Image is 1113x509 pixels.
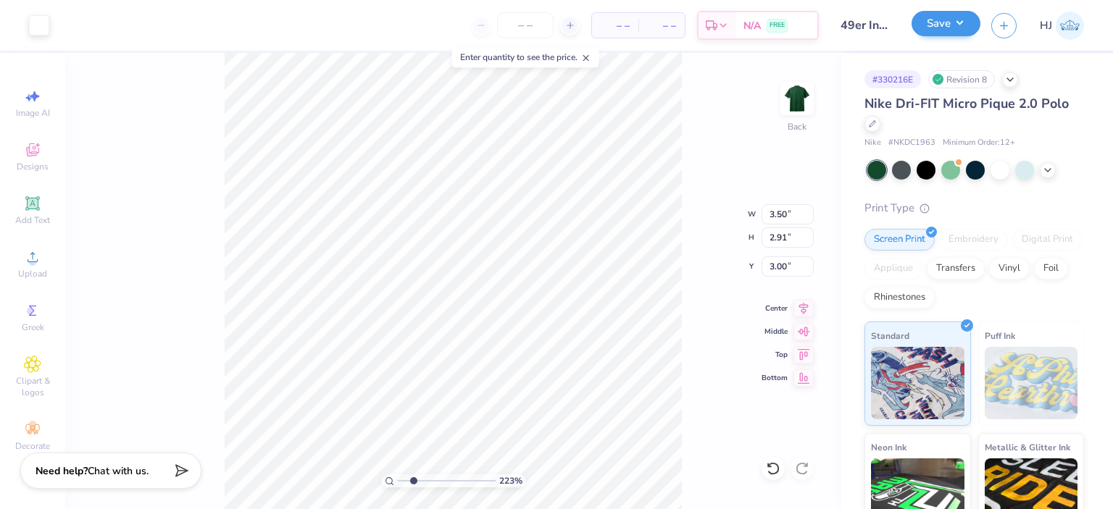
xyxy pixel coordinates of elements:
[18,268,47,279] span: Upload
[452,47,599,67] div: Enter quantity to see the price.
[762,373,788,383] span: Bottom
[985,439,1070,455] span: Metallic & Glitter Ink
[912,11,980,36] button: Save
[15,214,50,226] span: Add Text
[864,287,935,308] div: Rhinestones
[783,84,812,113] img: Back
[743,18,761,33] span: N/A
[762,327,788,337] span: Middle
[17,161,49,172] span: Designs
[989,258,1030,279] div: Vinyl
[985,328,1015,343] span: Puff Ink
[36,464,88,478] strong: Need help?
[864,200,1084,216] div: Print Type
[864,258,922,279] div: Applique
[1040,12,1084,40] a: HJ
[497,12,554,38] input: – –
[871,439,906,455] span: Neon Ink
[943,137,1015,149] span: Minimum Order: 12 +
[1012,229,1083,251] div: Digital Print
[985,347,1078,419] img: Puff Ink
[647,18,676,33] span: – –
[770,20,785,30] span: FREE
[499,474,522,487] span: 223 %
[601,18,630,33] span: – –
[762,303,788,314] span: Center
[864,70,921,88] div: # 330216E
[1034,258,1068,279] div: Foil
[927,258,985,279] div: Transfers
[928,70,995,88] div: Revision 8
[1056,12,1084,40] img: Hughe Josh Cabanete
[22,321,44,333] span: Greek
[1040,17,1052,34] span: HJ
[16,107,50,119] span: Image AI
[88,464,149,478] span: Chat with us.
[871,347,964,419] img: Standard
[871,328,909,343] span: Standard
[788,120,806,133] div: Back
[762,350,788,360] span: Top
[7,375,58,398] span: Clipart & logos
[830,11,901,40] input: Untitled Design
[864,95,1069,112] span: Nike Dri-FIT Micro Pique 2.0 Polo
[15,440,50,452] span: Decorate
[864,229,935,251] div: Screen Print
[888,137,935,149] span: # NKDC1963
[939,229,1008,251] div: Embroidery
[864,137,881,149] span: Nike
